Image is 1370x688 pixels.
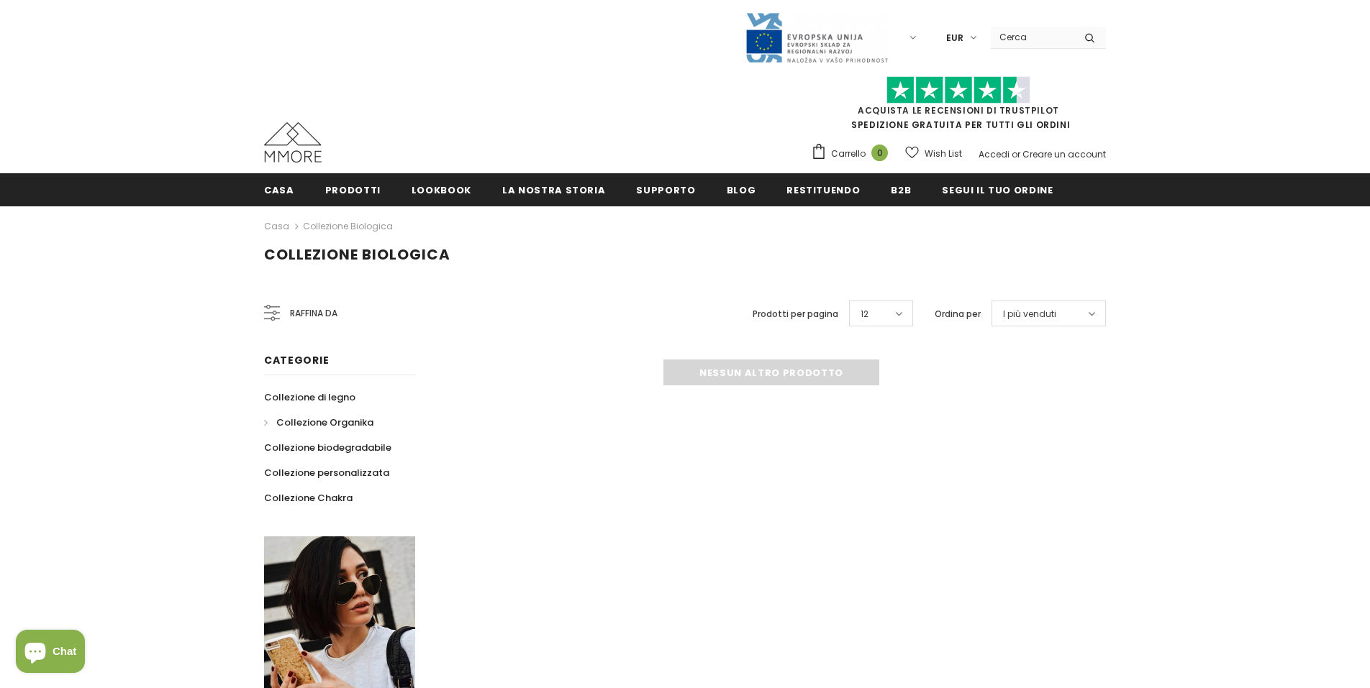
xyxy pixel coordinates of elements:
[264,218,289,235] a: Casa
[325,183,381,197] span: Prodotti
[1003,307,1056,321] span: I più venduti
[946,31,963,45] span: EUR
[636,183,695,197] span: supporto
[264,122,322,162] img: Casi MMORE
[264,491,353,505] span: Collezione Chakra
[264,385,355,410] a: Collezione di legno
[871,145,888,161] span: 0
[861,307,868,321] span: 12
[727,183,756,197] span: Blog
[502,173,605,206] a: La nostra storia
[264,441,391,454] span: Collezione biodegradabile
[991,27,1074,47] input: Search Site
[264,435,391,460] a: Collezione biodegradabile
[891,183,911,197] span: B2B
[858,104,1059,116] a: Acquista le recensioni di TrustPilot
[636,173,695,206] a: supporto
[786,183,860,197] span: Restituendo
[303,220,393,232] a: Collezione biologica
[745,31,889,43] a: Javni Razpis
[1012,148,1020,160] span: or
[942,173,1053,206] a: Segui il tuo ordine
[811,83,1106,131] span: SPEDIZIONE GRATUITA PER TUTTI GLI ORDINI
[745,12,889,64] img: Javni Razpis
[786,173,860,206] a: Restituendo
[264,390,355,404] span: Collezione di legno
[811,143,895,165] a: Carrello 0
[325,173,381,206] a: Prodotti
[276,416,373,429] span: Collezione Organika
[264,173,294,206] a: Casa
[412,173,471,206] a: Lookbook
[886,76,1030,104] img: Fidati di Pilot Stars
[502,183,605,197] span: La nostra storia
[891,173,911,206] a: B2B
[290,306,337,321] span: Raffina da
[412,183,471,197] span: Lookbook
[1022,148,1106,160] a: Creare un account
[727,173,756,206] a: Blog
[264,466,389,480] span: Collezione personalizzata
[925,147,962,161] span: Wish List
[753,307,838,321] label: Prodotti per pagina
[264,410,373,435] a: Collezione Organika
[942,183,1053,197] span: Segui il tuo ordine
[264,183,294,197] span: Casa
[905,141,962,166] a: Wish List
[12,630,89,676] inbox-online-store-chat: Shopify online store chat
[831,147,866,161] span: Carrello
[264,244,450,265] span: Collezione biologica
[935,307,981,321] label: Ordina per
[264,460,389,485] a: Collezione personalizzata
[979,148,1010,160] a: Accedi
[264,485,353,510] a: Collezione Chakra
[264,353,329,367] span: Categorie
